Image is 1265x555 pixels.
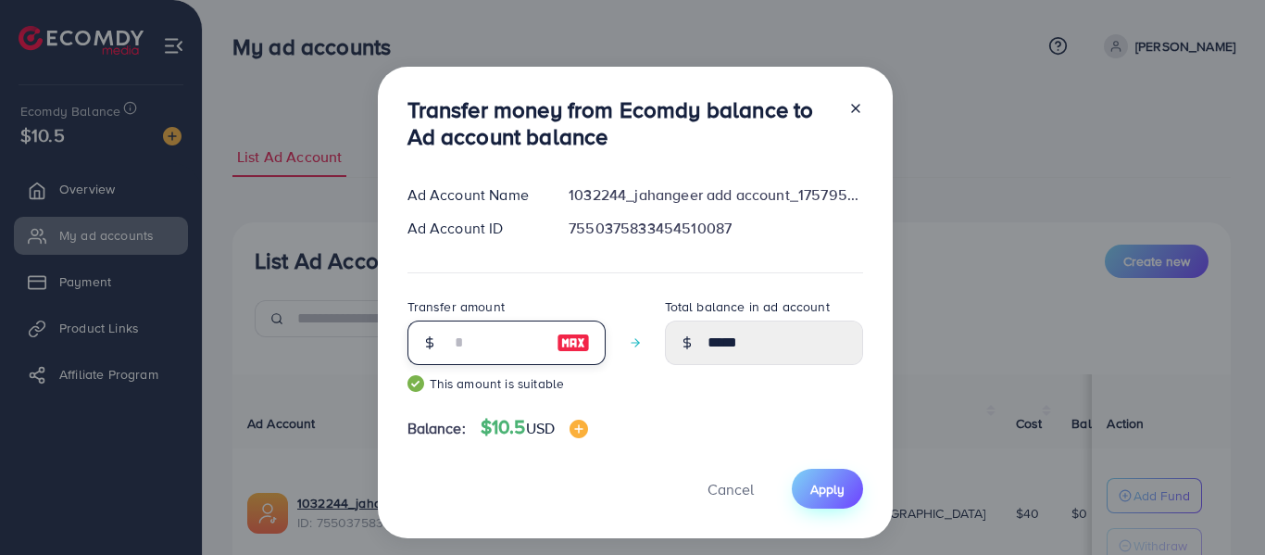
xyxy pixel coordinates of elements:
div: 1032244_jahangeer add account_1757959141318 [554,184,877,206]
div: Ad Account Name [393,184,555,206]
img: image [557,332,590,354]
iframe: Chat [1186,472,1251,541]
button: Apply [792,469,863,509]
span: Apply [810,480,845,498]
img: guide [407,375,424,392]
span: USD [526,418,555,438]
h4: $10.5 [481,416,588,439]
button: Cancel [684,469,777,509]
span: Balance: [407,418,466,439]
label: Transfer amount [407,297,505,316]
div: 7550375833454510087 [554,218,877,239]
small: This amount is suitable [407,374,606,393]
label: Total balance in ad account [665,297,830,316]
img: image [570,420,588,438]
div: Ad Account ID [393,218,555,239]
h3: Transfer money from Ecomdy balance to Ad account balance [407,96,833,150]
span: Cancel [708,479,754,499]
